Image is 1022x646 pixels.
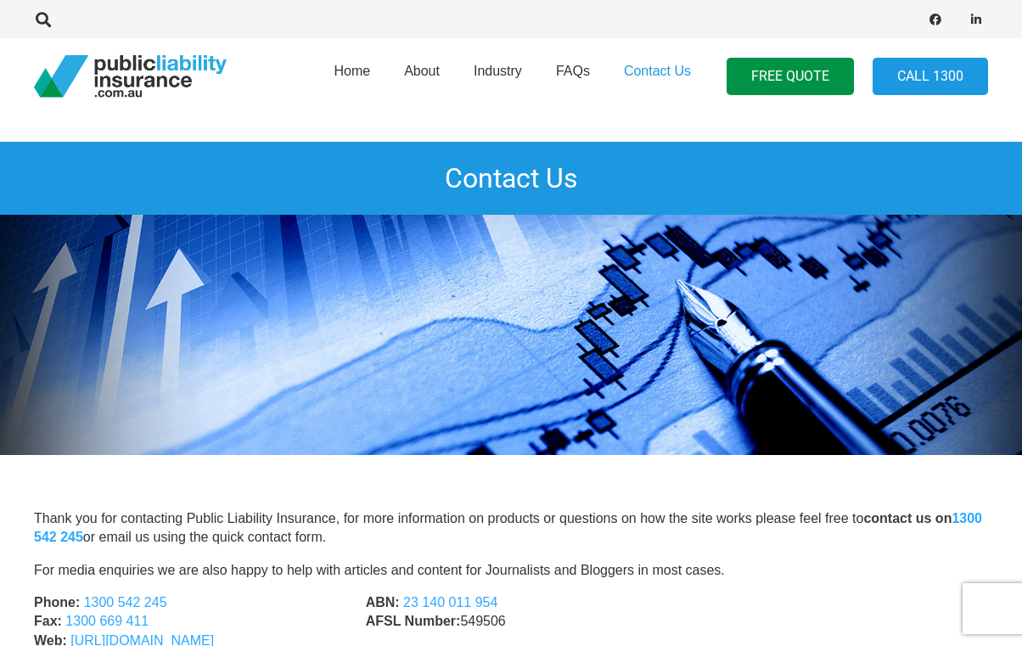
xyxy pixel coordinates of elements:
span: About [404,64,440,78]
a: Facebook [924,8,947,31]
a: pli_logotransparent [34,55,227,98]
a: Industry [457,33,539,120]
a: 1300 542 245 [84,595,167,609]
span: FAQs [556,64,590,78]
p: 549506 [366,593,657,632]
span: Industry [474,64,522,78]
a: FAQs [539,33,607,120]
a: Home [317,33,387,120]
a: LinkedIn [964,8,988,31]
a: Contact Us [607,33,708,120]
span: Home [334,64,370,78]
a: 1300 669 411 [65,614,149,628]
a: 23 140 011 954 [403,595,497,609]
a: About [387,33,457,120]
strong: Fax: [34,614,62,628]
strong: Phone: [34,595,80,609]
span: Contact Us [624,64,691,78]
p: For media enquiries we are also happy to help with articles and content for Journalists and Blogg... [34,561,988,580]
strong: AFSL Number: [366,614,461,628]
strong: ABN: [366,595,400,609]
p: Thank you for contacting Public Liability Insurance, for more information on products or question... [34,509,988,548]
a: Search [26,12,60,27]
a: FREE QUOTE [727,58,854,96]
a: Call 1300 [873,58,988,96]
